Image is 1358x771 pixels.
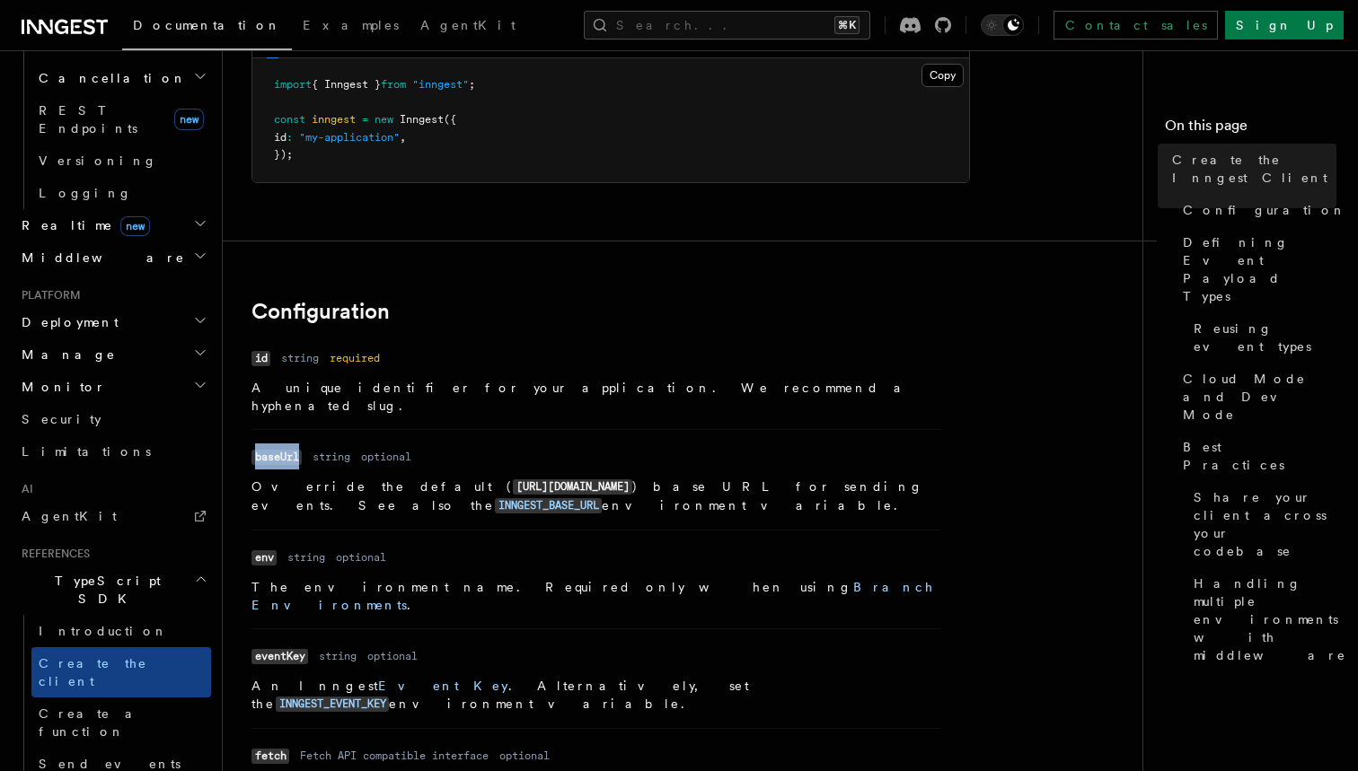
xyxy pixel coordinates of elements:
dd: optional [367,649,418,663]
span: ; [469,78,475,91]
span: AgentKit [420,18,516,32]
a: Configuration [251,299,390,324]
button: Monitor [14,371,211,403]
a: REST Endpointsnew [31,94,211,145]
p: An Inngest . Alternatively, set the environment variable. [251,677,941,714]
a: Branch Environments [251,580,934,612]
a: Cloud Mode and Dev Mode [1176,363,1336,431]
span: Deployment [14,313,119,331]
a: Reusing event types [1186,312,1336,363]
a: Best Practices [1176,431,1336,481]
code: INNGEST_EVENT_KEY [276,697,389,712]
p: Override the default ( ) base URL for sending events. See also the environment variable. [251,477,941,515]
a: Documentation [122,5,292,50]
span: new [375,113,393,126]
button: Middleware [14,241,211,274]
span: AI [14,482,33,496]
span: Inngest [400,113,444,126]
span: Send events [39,757,181,771]
code: INNGEST_BASE_URL [495,498,602,513]
button: Realtimenew [14,209,211,241]
span: new [174,109,204,130]
a: Sign Up [1225,11,1344,39]
span: References [14,547,90,561]
button: Cancellation [31,62,211,94]
span: TypeScript SDK [14,572,194,608]
a: Contact sales [1054,11,1218,39]
span: Logging [39,186,132,200]
a: Share your client across your codebase [1186,481,1336,567]
span: Realtime [14,216,150,234]
kbd: ⌘K [834,16,860,34]
code: env [251,550,277,565]
dd: optional [336,550,386,565]
span: new [120,216,150,236]
span: Reusing event types [1194,320,1336,355]
a: INNGEST_BASE_URL [495,498,602,513]
a: Create a function [31,697,211,748]
dd: string [287,550,325,565]
a: Logging [31,177,211,209]
a: Handling multiple environments with middleware [1186,567,1336,671]
a: Versioning [31,145,211,177]
code: fetch [251,749,289,764]
span: }); [274,148,293,161]
button: Toggle dark mode [981,14,1024,36]
a: Limitations [14,435,211,468]
p: A unique identifier for your application. We recommend a hyphenated slug. [251,379,941,415]
dd: required [330,351,380,365]
a: Event Key [378,679,508,693]
span: const [274,113,305,126]
a: AgentKit [410,5,526,48]
a: INNGEST_EVENT_KEY [276,697,389,711]
h4: On this page [1165,115,1336,144]
span: inngest [312,113,356,126]
a: Defining Event Payload Types [1176,226,1336,312]
button: Manage [14,338,211,371]
dd: string [281,351,319,365]
a: Introduction [31,615,211,647]
span: from [381,78,406,91]
p: The environment name. Required only when using . [251,578,941,614]
button: TypeScript SDK [14,565,211,615]
span: AgentKit [22,509,117,523]
code: eventKey [251,649,308,664]
code: baseUrl [251,450,302,465]
a: AgentKit [14,500,211,532]
a: Create the client [31,647,211,697]
span: Versioning [39,153,157,168]
button: Copy [921,64,964,87]
span: = [362,113,368,126]
span: , [400,131,406,144]
button: Deployment [14,306,211,338]
span: "my-application" [299,131,400,144]
dd: optional [499,749,550,763]
span: Monitor [14,378,106,396]
span: Security [22,412,101,426]
span: Examples [303,18,399,32]
span: Manage [14,346,116,364]
code: id [251,351,270,366]
span: Configuration [1183,201,1346,219]
a: Examples [292,5,410,48]
span: Middleware [14,249,185,267]
span: Best Practices [1183,438,1336,474]
span: Defining Event Payload Types [1183,233,1336,305]
dd: optional [361,450,411,464]
a: Security [14,403,211,435]
span: Create the Inngest Client [1172,151,1336,187]
span: Create a function [39,706,145,739]
span: Cloud Mode and Dev Mode [1183,370,1336,424]
span: Handling multiple environments with middleware [1194,574,1346,664]
span: : [287,131,293,144]
span: Share your client across your codebase [1194,488,1336,560]
span: id [274,131,287,144]
span: Documentation [133,18,281,32]
dd: string [313,450,350,464]
span: Create the client [39,656,147,688]
a: Create the Inngest Client [1165,144,1336,194]
dd: Fetch API compatible interface [300,749,489,763]
dd: string [319,649,357,663]
span: "inngest" [412,78,469,91]
code: [URL][DOMAIN_NAME] [513,479,632,495]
